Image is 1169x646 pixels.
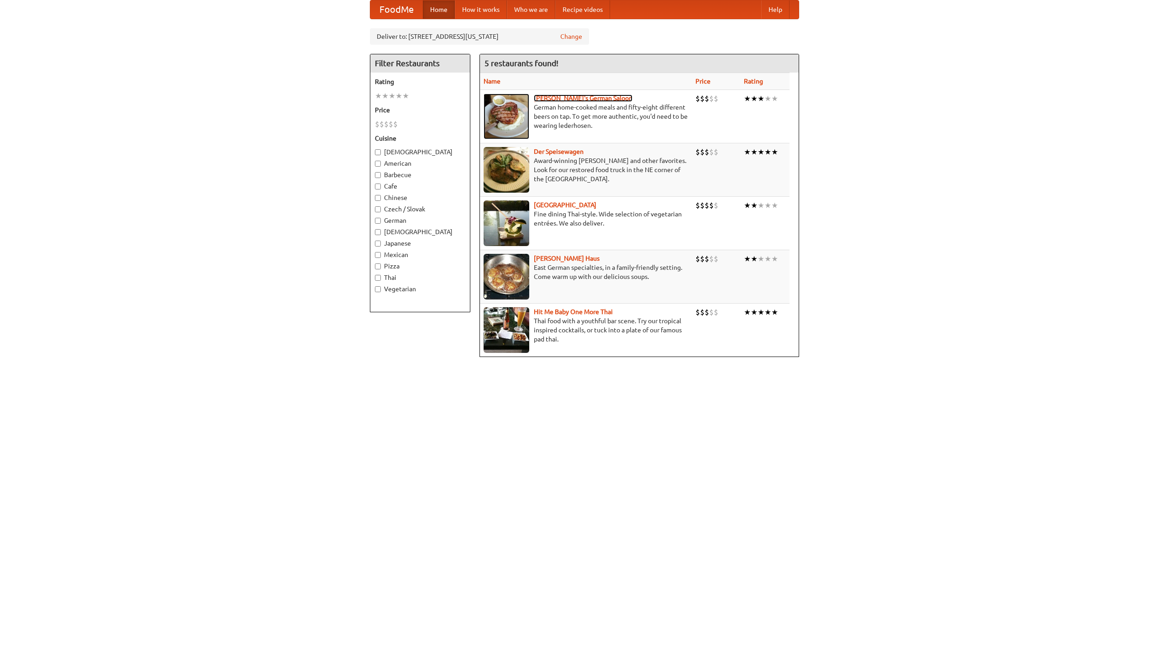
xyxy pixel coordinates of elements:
li: $ [714,307,718,317]
a: [PERSON_NAME]'s German Saloon [534,95,632,102]
li: ★ [744,94,751,104]
li: $ [709,200,714,210]
li: ★ [758,254,764,264]
li: $ [705,147,709,157]
li: $ [695,307,700,317]
li: ★ [389,91,395,101]
li: ★ [751,307,758,317]
li: $ [705,307,709,317]
input: Pizza [375,263,381,269]
label: German [375,216,465,225]
li: ★ [771,94,778,104]
li: $ [714,94,718,104]
p: Thai food with a youthful bar scene. Try our tropical inspired cocktails, or tuck into a plate of... [484,316,688,344]
li: ★ [771,307,778,317]
img: kohlhaus.jpg [484,254,529,299]
input: Czech / Slovak [375,206,381,212]
label: Vegetarian [375,284,465,294]
input: German [375,218,381,224]
li: $ [695,254,700,264]
li: $ [384,119,389,129]
li: ★ [764,94,771,104]
li: ★ [744,200,751,210]
li: ★ [402,91,409,101]
label: Chinese [375,193,465,202]
li: ★ [758,200,764,210]
a: How it works [455,0,507,19]
p: East German specialties, in a family-friendly setting. Come warm up with our delicious soups. [484,263,688,281]
img: satay.jpg [484,200,529,246]
li: ★ [764,147,771,157]
li: $ [393,119,398,129]
li: $ [705,94,709,104]
a: Home [423,0,455,19]
input: Thai [375,275,381,281]
a: FoodMe [370,0,423,19]
li: ★ [758,147,764,157]
input: Japanese [375,241,381,247]
h4: Filter Restaurants [370,54,470,73]
li: ★ [771,147,778,157]
li: ★ [758,94,764,104]
a: [GEOGRAPHIC_DATA] [534,201,596,209]
a: Hit Me Baby One More Thai [534,308,613,315]
h5: Rating [375,77,465,86]
label: Cafe [375,182,465,191]
li: ★ [771,200,778,210]
li: ★ [375,91,382,101]
li: $ [705,200,709,210]
li: ★ [744,147,751,157]
a: Der Speisewagen [534,148,584,155]
li: $ [700,307,705,317]
p: Fine dining Thai-style. Wide selection of vegetarian entrées. We also deliver. [484,210,688,228]
ng-pluralize: 5 restaurants found! [484,59,558,68]
li: ★ [744,307,751,317]
input: Mexican [375,252,381,258]
label: Mexican [375,250,465,259]
input: Cafe [375,184,381,189]
li: ★ [758,307,764,317]
li: $ [389,119,393,129]
a: Recipe videos [555,0,610,19]
a: Who we are [507,0,555,19]
label: [DEMOGRAPHIC_DATA] [375,147,465,157]
a: Price [695,78,711,85]
li: ★ [744,254,751,264]
li: $ [375,119,379,129]
label: Czech / Slovak [375,205,465,214]
input: Vegetarian [375,286,381,292]
a: Name [484,78,500,85]
input: [DEMOGRAPHIC_DATA] [375,149,381,155]
li: $ [700,254,705,264]
label: American [375,159,465,168]
li: ★ [771,254,778,264]
label: Pizza [375,262,465,271]
img: babythai.jpg [484,307,529,353]
img: speisewagen.jpg [484,147,529,193]
li: ★ [751,254,758,264]
li: $ [695,94,700,104]
li: $ [379,119,384,129]
li: $ [695,147,700,157]
li: $ [700,200,705,210]
input: Chinese [375,195,381,201]
li: ★ [764,307,771,317]
li: ★ [764,200,771,210]
a: Rating [744,78,763,85]
li: $ [709,307,714,317]
b: [PERSON_NAME] Haus [534,255,600,262]
img: esthers.jpg [484,94,529,139]
p: Award-winning [PERSON_NAME] and other favorites. Look for our restored food truck in the NE corne... [484,156,688,184]
input: [DEMOGRAPHIC_DATA] [375,229,381,235]
input: Barbecue [375,172,381,178]
input: American [375,161,381,167]
li: ★ [764,254,771,264]
li: ★ [751,147,758,157]
li: $ [700,147,705,157]
label: Japanese [375,239,465,248]
li: $ [714,254,718,264]
label: [DEMOGRAPHIC_DATA] [375,227,465,236]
